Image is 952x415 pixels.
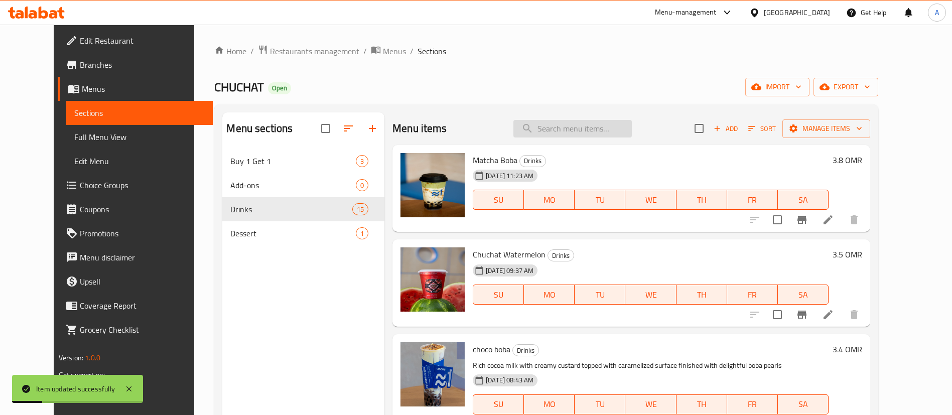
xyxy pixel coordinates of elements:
[59,368,105,381] span: Get support on:
[727,394,778,414] button: FR
[80,251,205,263] span: Menu disclaimer
[66,101,213,125] a: Sections
[58,269,213,294] a: Upsell
[58,29,213,53] a: Edit Restaurant
[528,397,571,411] span: MO
[833,247,862,261] h6: 3.5 OMR
[80,300,205,312] span: Coverage Report
[80,227,205,239] span: Promotions
[482,171,537,181] span: [DATE] 11:23 AM
[512,344,539,356] div: Drinks
[473,359,829,372] p: Rich cocoa milk with creamy custard topped with caramelized surface finished with delightful boba...
[753,81,801,93] span: import
[477,397,520,411] span: SU
[524,285,575,305] button: MO
[731,397,774,411] span: FR
[356,181,368,190] span: 0
[222,145,384,249] nav: Menu sections
[655,7,717,19] div: Menu-management
[833,153,862,167] h6: 3.8 OMR
[363,45,367,57] li: /
[575,285,625,305] button: TU
[579,288,621,302] span: TU
[473,190,524,210] button: SU
[575,394,625,414] button: TU
[222,221,384,245] div: Dessert1
[80,324,205,336] span: Grocery Checklist
[258,45,359,58] a: Restaurants management
[482,266,537,275] span: [DATE] 09:37 AM
[473,342,510,357] span: choco boba
[767,209,788,230] span: Select to update
[356,157,368,166] span: 3
[778,190,829,210] button: SA
[74,131,205,143] span: Full Menu View
[822,81,870,93] span: export
[520,155,546,167] span: Drinks
[268,84,291,92] span: Open
[336,116,360,141] span: Sort sections
[782,288,825,302] span: SA
[676,394,727,414] button: TH
[400,247,465,312] img: Chuchat Watermelon
[268,82,291,94] div: Open
[230,203,352,215] span: Drinks
[579,193,621,207] span: TU
[360,116,384,141] button: Add section
[790,208,814,232] button: Branch-specific-item
[214,45,878,58] nav: breadcrumb
[822,309,834,321] a: Edit menu item
[822,214,834,226] a: Edit menu item
[230,227,356,239] span: Dessert
[383,45,406,57] span: Menus
[629,397,672,411] span: WE
[528,193,571,207] span: MO
[579,397,621,411] span: TU
[352,203,368,215] div: items
[214,45,246,57] a: Home
[629,288,672,302] span: WE
[80,275,205,288] span: Upsell
[629,193,672,207] span: WE
[58,318,213,342] a: Grocery Checklist
[710,121,742,136] button: Add
[676,285,727,305] button: TH
[727,190,778,210] button: FR
[513,345,538,356] span: Drinks
[778,394,829,414] button: SA
[226,121,293,136] h2: Menu sections
[742,121,782,136] span: Sort items
[230,155,356,167] div: Buy 1 Get 1
[473,153,517,168] span: Matcha Boba
[676,190,727,210] button: TH
[935,7,939,18] span: A
[58,53,213,77] a: Branches
[85,351,100,364] span: 1.0.0
[477,288,520,302] span: SU
[270,45,359,57] span: Restaurants management
[575,190,625,210] button: TU
[731,193,774,207] span: FR
[778,285,829,305] button: SA
[681,288,723,302] span: TH
[790,122,862,135] span: Manage items
[528,288,571,302] span: MO
[710,121,742,136] span: Add item
[230,179,356,191] span: Add-ons
[222,149,384,173] div: Buy 1 Get 13
[58,221,213,245] a: Promotions
[477,193,520,207] span: SU
[524,190,575,210] button: MO
[418,45,446,57] span: Sections
[80,35,205,47] span: Edit Restaurant
[353,205,368,214] span: 15
[473,394,524,414] button: SU
[400,342,465,406] img: choco boba
[356,227,368,239] div: items
[767,304,788,325] span: Select to update
[681,397,723,411] span: TH
[790,303,814,327] button: Branch-specific-item
[681,193,723,207] span: TH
